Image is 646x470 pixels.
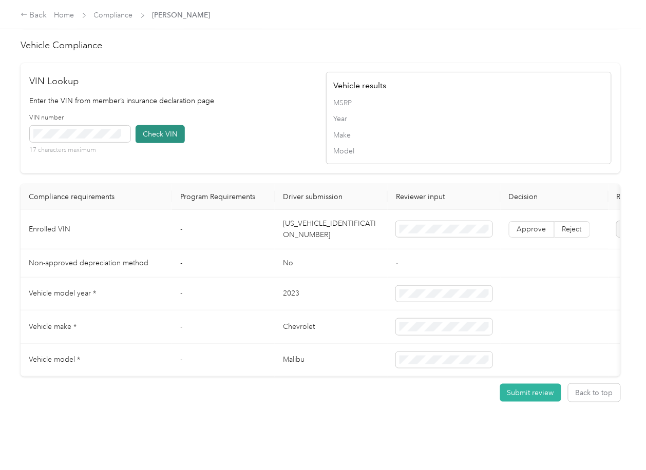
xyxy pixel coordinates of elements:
h2: Vehicle Compliance [21,38,620,52]
iframe: Everlance-gr Chat Button Frame [588,413,646,470]
button: Back to top [568,384,620,402]
span: Model [334,146,604,156]
th: Program Requirements [172,184,275,210]
a: Home [54,11,74,19]
td: 2023 [275,278,388,311]
span: Vehicle make * [29,322,77,331]
span: [PERSON_NAME] [153,10,211,21]
button: Check VIN [136,125,185,143]
span: Reject [562,225,582,233]
td: No [275,249,388,278]
td: Vehicle model * [21,344,172,377]
span: Approve [517,225,546,233]
td: [US_VEHICLE_IDENTIFICATION_NUMBER] [275,210,388,249]
td: - [172,344,275,377]
td: Chevrolet [275,310,388,344]
span: MSRP [334,97,604,108]
label: VIN number [30,113,130,123]
span: - [396,259,398,267]
h4: Vehicle results [334,80,604,92]
th: Compliance requirements [21,184,172,210]
a: Compliance [94,11,133,19]
button: Submit review [500,384,561,402]
span: Enrolled VIN [29,225,70,233]
h2: VIN Lookup [30,74,315,88]
td: Non-approved depreciation method [21,249,172,278]
span: Vehicle model year * [29,289,96,298]
td: Enrolled VIN [21,210,172,249]
th: Reviewer input [388,184,501,210]
td: Vehicle make * [21,310,172,344]
td: Malibu [275,344,388,377]
div: Back [21,9,47,22]
p: 17 characters maximum [30,146,130,155]
span: Make [334,130,604,141]
th: Decision [501,184,609,210]
td: - [172,278,275,311]
th: Driver submission [275,184,388,210]
span: Non-approved depreciation method [29,259,148,267]
td: - [172,210,275,249]
td: - [172,310,275,344]
td: - [172,249,275,278]
td: Vehicle model year * [21,278,172,311]
span: Year [334,113,604,124]
p: Enter the VIN from member’s insurance declaration page [30,95,315,106]
span: Vehicle model * [29,355,80,364]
